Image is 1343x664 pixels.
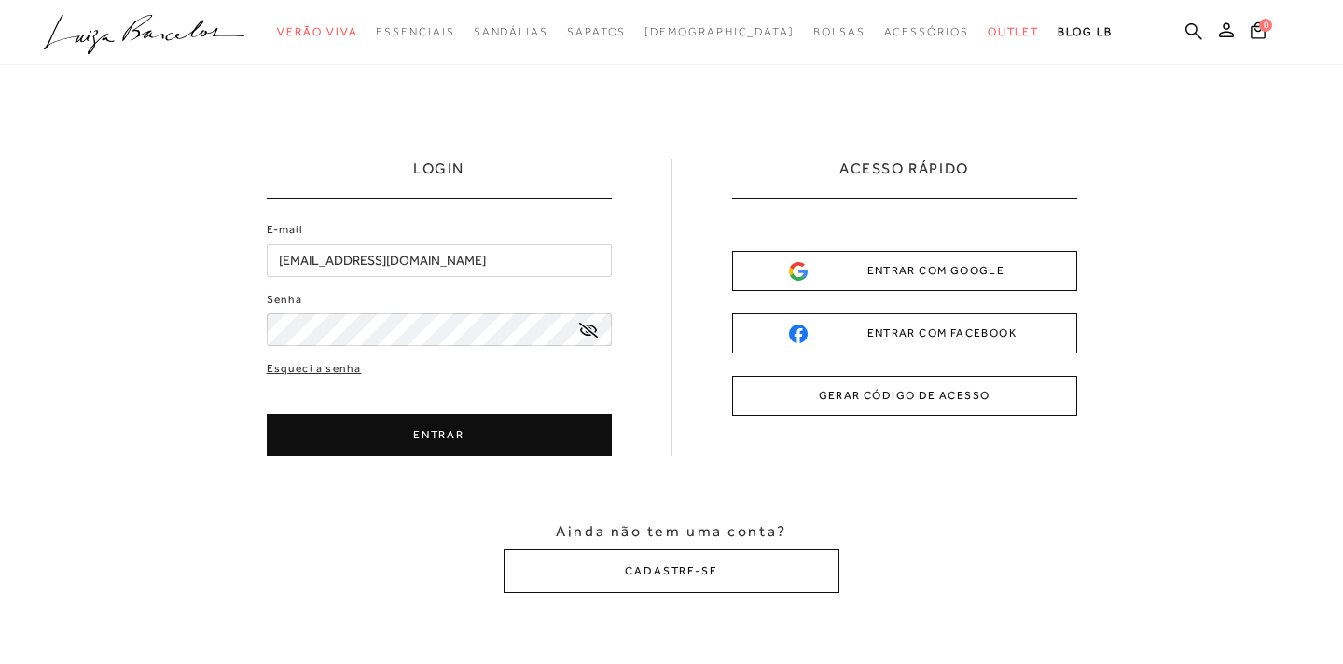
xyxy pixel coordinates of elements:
div: ENTRAR COM FACEBOOK [789,324,1020,343]
a: categoryNavScreenReaderText [567,15,626,49]
span: Sandálias [474,25,548,38]
button: ENTRAR COM FACEBOOK [732,313,1077,353]
label: Senha [267,291,303,309]
a: categoryNavScreenReaderText [884,15,969,49]
span: [DEMOGRAPHIC_DATA] [644,25,795,38]
a: categoryNavScreenReaderText [474,15,548,49]
a: noSubCategoriesText [644,15,795,49]
input: E-mail [267,244,612,277]
a: BLOG LB [1058,15,1112,49]
span: Outlet [988,25,1040,38]
button: ENTRAR COM GOOGLE [732,251,1077,291]
span: Verão Viva [277,25,357,38]
h2: ACESSO RÁPIDO [839,159,969,198]
span: Ainda não tem uma conta? [556,521,786,542]
a: exibir senha [579,323,598,337]
a: categoryNavScreenReaderText [988,15,1040,49]
button: GERAR CÓDIGO DE ACESSO [732,376,1077,416]
button: ENTRAR [267,414,612,456]
span: Bolsas [813,25,865,38]
span: Essenciais [376,25,454,38]
a: Esqueci a senha [267,360,362,378]
button: 0 [1245,21,1271,46]
span: Acessórios [884,25,969,38]
a: categoryNavScreenReaderText [813,15,865,49]
a: categoryNavScreenReaderText [277,15,357,49]
a: categoryNavScreenReaderText [376,15,454,49]
span: Sapatos [567,25,626,38]
span: 0 [1259,19,1272,32]
label: E-mail [267,221,304,239]
button: CADASTRE-SE [504,549,839,593]
h1: LOGIN [413,159,464,198]
span: BLOG LB [1058,25,1112,38]
div: ENTRAR COM GOOGLE [789,261,1020,281]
